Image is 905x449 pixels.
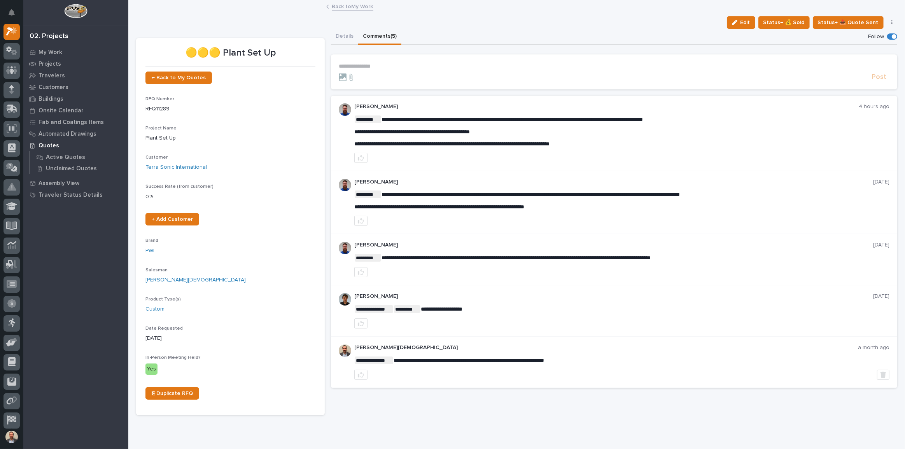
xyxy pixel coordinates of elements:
[4,429,20,445] button: users-avatar
[39,180,79,187] p: Assembly View
[39,96,63,103] p: Buildings
[872,73,886,82] span: Post
[145,184,214,189] span: Success Rate (from customer)
[145,155,168,160] span: Customer
[354,344,858,351] p: [PERSON_NAME][DEMOGRAPHIC_DATA]
[23,93,128,105] a: Buildings
[10,9,20,22] div: Notifications
[30,163,128,174] a: Unclaimed Quotes
[877,370,889,380] button: Delete post
[23,105,128,116] a: Onsite Calendar
[354,293,873,300] p: [PERSON_NAME]
[23,128,128,140] a: Automated Drawings
[152,75,206,80] span: ← Back to My Quotes
[339,344,351,357] img: ACg8ocIGaxZgOborKONOsCK60Wx-Xey7sE2q6Qmw6EHN013R=s96-c
[39,131,96,138] p: Automated Drawings
[339,179,351,191] img: 6hTokn1ETDGPf9BPokIQ
[758,16,810,29] button: Status→ 💰 Sold
[23,140,128,151] a: Quotes
[4,5,20,21] button: Notifications
[145,47,315,59] p: 🟡🟡🟡 Plant Set Up
[64,4,87,18] img: Workspace Logo
[339,103,351,116] img: 6hTokn1ETDGPf9BPokIQ
[813,16,884,29] button: Status→ 📤 Quote Sent
[39,49,62,56] p: My Work
[354,318,368,328] button: like this post
[727,16,755,29] button: Edit
[23,116,128,128] a: Fab and Coatings Items
[39,119,104,126] p: Fab and Coatings Items
[354,153,368,163] button: like this post
[39,107,84,114] p: Onsite Calendar
[740,19,750,26] span: Edit
[858,344,889,351] p: a month ago
[354,216,368,226] button: like this post
[39,72,65,79] p: Travelers
[859,103,889,110] p: 4 hours ago
[145,126,177,131] span: Project Name
[763,18,805,27] span: Status→ 💰 Sold
[873,179,889,185] p: [DATE]
[354,267,368,277] button: like this post
[873,293,889,300] p: [DATE]
[339,242,351,254] img: 6hTokn1ETDGPf9BPokIQ
[145,334,315,342] p: [DATE]
[30,32,68,41] div: 02. Projects
[145,363,158,375] div: Yes
[354,370,368,380] button: like this post
[868,73,889,82] button: Post
[145,72,212,84] a: ← Back to My Quotes
[152,217,193,222] span: + Add Customer
[23,189,128,201] a: Traveler Status Details
[39,61,61,68] p: Projects
[354,179,873,185] p: [PERSON_NAME]
[873,242,889,248] p: [DATE]
[23,58,128,70] a: Projects
[145,97,174,101] span: RFQ Number
[332,2,373,10] a: Back toMy Work
[23,177,128,189] a: Assembly View
[145,213,199,225] a: + Add Customer
[145,238,158,243] span: Brand
[145,163,207,171] a: Terra Sonic International
[354,103,859,110] p: [PERSON_NAME]
[23,46,128,58] a: My Work
[23,70,128,81] a: Travelers
[39,192,103,199] p: Traveler Status Details
[152,391,193,396] span: ⎘ Duplicate RFQ
[145,193,315,201] p: 0 %
[145,297,181,302] span: Product Type(s)
[145,387,199,400] a: ⎘ Duplicate RFQ
[145,276,246,284] a: [PERSON_NAME][DEMOGRAPHIC_DATA]
[145,247,154,255] a: PWI
[145,355,201,360] span: In-Person Meeting Held?
[145,268,168,273] span: Salesman
[331,29,358,45] button: Details
[145,105,315,113] p: RFQ11289
[145,305,165,313] a: Custom
[46,165,97,172] p: Unclaimed Quotes
[145,134,315,142] p: Plant Set Up
[23,81,128,93] a: Customers
[145,326,183,331] span: Date Requested
[358,29,401,45] button: Comments (5)
[354,242,873,248] p: [PERSON_NAME]
[39,84,68,91] p: Customers
[868,33,884,40] p: Follow
[39,142,59,149] p: Quotes
[46,154,85,161] p: Active Quotes
[339,293,351,306] img: AOh14Gjx62Rlbesu-yIIyH4c_jqdfkUZL5_Os84z4H1p=s96-c
[30,152,128,162] a: Active Quotes
[818,18,879,27] span: Status→ 📤 Quote Sent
